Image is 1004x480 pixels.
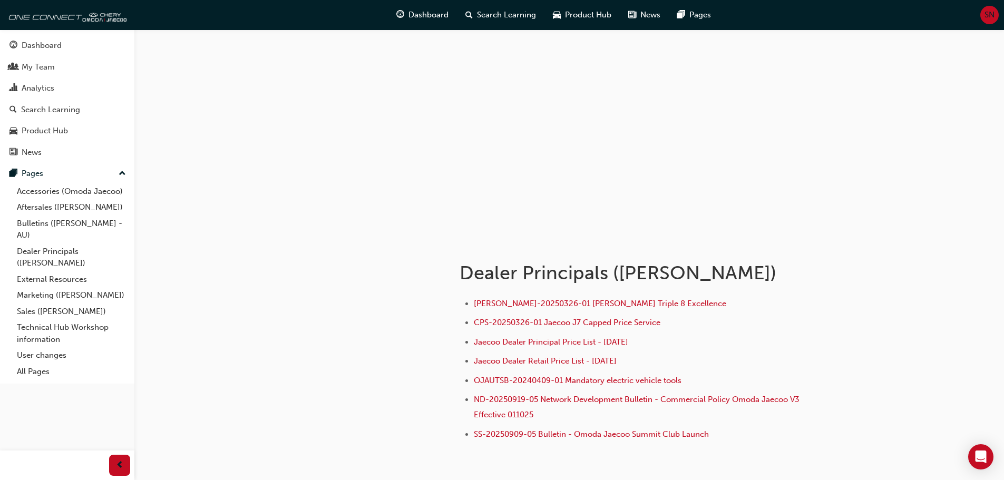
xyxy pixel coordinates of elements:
[474,395,802,419] a: ND-20250919-05 Network Development Bulletin - Commercial Policy Omoda Jaecoo V3 Effective 011025
[689,9,711,21] span: Pages
[9,84,17,93] span: chart-icon
[4,143,130,162] a: News
[477,9,536,21] span: Search Learning
[4,100,130,120] a: Search Learning
[408,9,449,21] span: Dashboard
[22,82,54,94] div: Analytics
[544,4,620,26] a: car-iconProduct Hub
[9,41,17,51] span: guage-icon
[4,57,130,77] a: My Team
[22,61,55,73] div: My Team
[4,34,130,164] button: DashboardMy TeamAnalyticsSearch LearningProduct HubNews
[116,459,124,472] span: prev-icon
[474,356,617,366] a: Jaecoo Dealer Retail Price List - [DATE]
[968,444,993,469] div: Open Intercom Messenger
[980,6,999,24] button: SN
[4,164,130,183] button: Pages
[465,8,473,22] span: search-icon
[22,168,43,180] div: Pages
[13,271,130,288] a: External Resources
[13,319,130,347] a: Technical Hub Workshop information
[628,8,636,22] span: news-icon
[474,318,660,327] a: CPS-20250326-01 Jaecoo J7 Capped Price Service
[22,40,62,52] div: Dashboard
[565,9,611,21] span: Product Hub
[9,148,17,158] span: news-icon
[13,303,130,320] a: Sales ([PERSON_NAME])
[13,364,130,380] a: All Pages
[22,146,42,159] div: News
[9,169,17,179] span: pages-icon
[22,125,68,137] div: Product Hub
[640,9,660,21] span: News
[984,9,995,21] span: SN
[677,8,685,22] span: pages-icon
[460,261,805,285] h1: Dealer Principals ([PERSON_NAME])
[13,243,130,271] a: Dealer Principals ([PERSON_NAME])
[9,126,17,136] span: car-icon
[474,299,726,308] a: [PERSON_NAME]-20250326-01 [PERSON_NAME] Triple 8 Excellence
[13,199,130,215] a: Aftersales ([PERSON_NAME])
[13,287,130,303] a: Marketing ([PERSON_NAME])
[553,8,561,22] span: car-icon
[4,79,130,98] a: Analytics
[119,167,126,181] span: up-icon
[474,376,681,385] a: OJAUTSB-20240409-01 Mandatory electric vehicle tools
[4,121,130,141] a: Product Hub
[396,8,404,22] span: guage-icon
[388,4,457,26] a: guage-iconDashboard
[13,347,130,364] a: User changes
[457,4,544,26] a: search-iconSearch Learning
[9,63,17,72] span: people-icon
[620,4,669,26] a: news-iconNews
[474,337,628,347] a: Jaecoo Dealer Principal Price List - [DATE]
[13,215,130,243] a: Bulletins ([PERSON_NAME] - AU)
[13,183,130,200] a: Accessories (Omoda Jaecoo)
[9,105,17,115] span: search-icon
[669,4,719,26] a: pages-iconPages
[21,104,80,116] div: Search Learning
[4,36,130,55] a: Dashboard
[474,429,709,439] a: SS-20250909-05 Bulletin - Omoda Jaecoo Summit Club Launch
[5,4,126,25] img: oneconnect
